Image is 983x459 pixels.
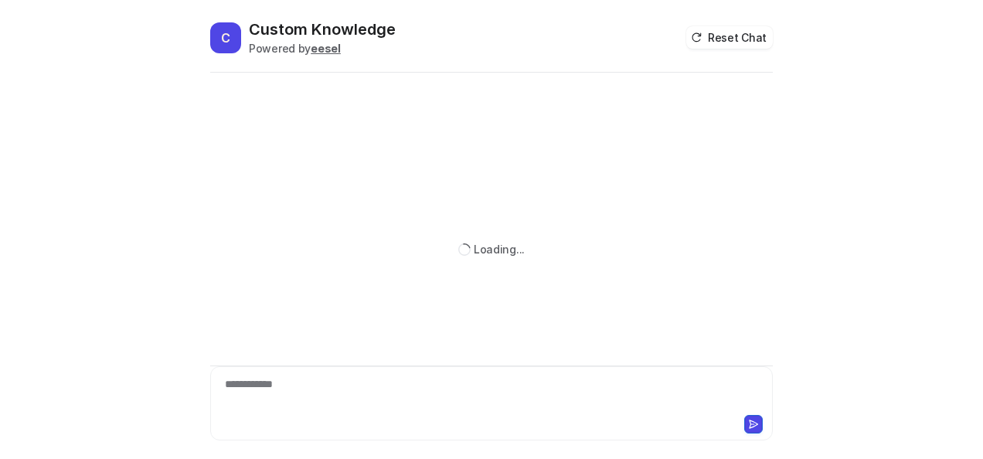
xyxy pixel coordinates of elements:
b: eesel [311,42,341,55]
button: Reset Chat [686,26,773,49]
h2: Custom Knowledge [249,19,396,40]
span: C [210,22,241,53]
div: Powered by [249,40,396,56]
div: Loading... [474,241,525,257]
